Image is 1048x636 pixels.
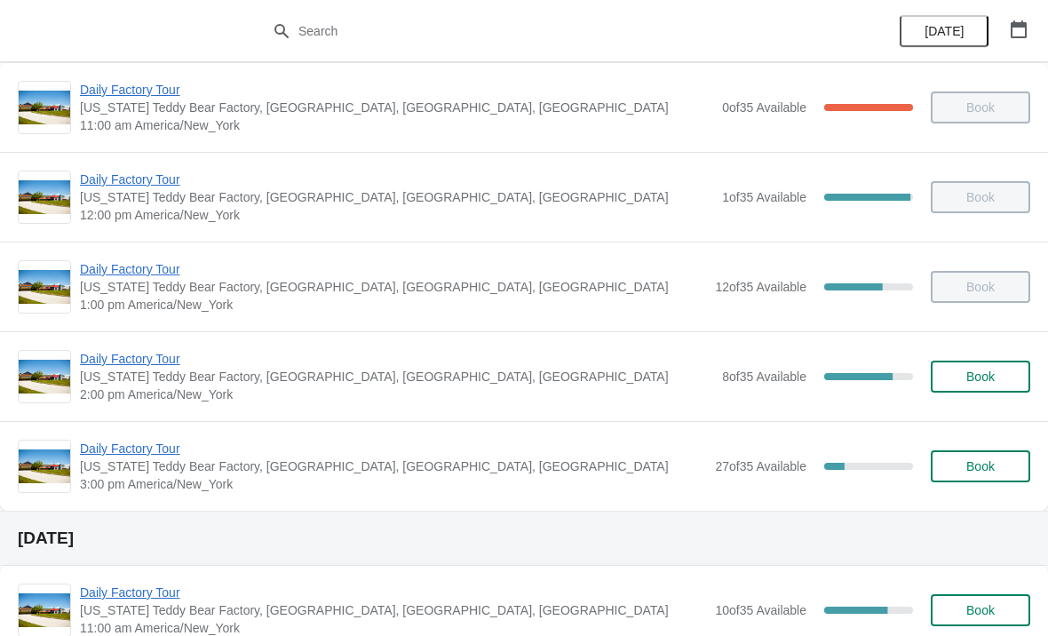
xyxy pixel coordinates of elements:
span: 12:00 pm America/New_York [80,206,713,224]
span: 8 of 35 Available [722,370,806,384]
button: [DATE] [900,15,988,47]
span: 12 of 35 Available [715,280,806,294]
span: Book [966,603,995,617]
h2: [DATE] [18,529,1030,547]
span: [US_STATE] Teddy Bear Factory, [GEOGRAPHIC_DATA], [GEOGRAPHIC_DATA], [GEOGRAPHIC_DATA] [80,368,713,386]
span: 1:00 pm America/New_York [80,296,706,314]
img: Daily Factory Tour | Vermont Teddy Bear Factory, Shelburne Road, Shelburne, VT, USA | 12:00 pm Am... [19,180,70,215]
span: 3:00 pm America/New_York [80,475,706,493]
span: 0 of 35 Available [722,100,806,115]
span: [US_STATE] Teddy Bear Factory, [GEOGRAPHIC_DATA], [GEOGRAPHIC_DATA], [GEOGRAPHIC_DATA] [80,457,706,475]
input: Search [298,15,786,47]
img: Daily Factory Tour | Vermont Teddy Bear Factory, Shelburne Road, Shelburne, VT, USA | 11:00 am Am... [19,593,70,628]
span: Book [966,370,995,384]
span: [DATE] [925,24,964,38]
span: Daily Factory Tour [80,584,706,601]
span: [US_STATE] Teddy Bear Factory, [GEOGRAPHIC_DATA], [GEOGRAPHIC_DATA], [GEOGRAPHIC_DATA] [80,99,713,116]
span: Daily Factory Tour [80,81,713,99]
span: Daily Factory Tour [80,350,713,368]
span: 27 of 35 Available [715,459,806,473]
span: 1 of 35 Available [722,190,806,204]
img: Daily Factory Tour | Vermont Teddy Bear Factory, Shelburne Road, Shelburne, VT, USA | 11:00 am Am... [19,91,70,125]
img: Daily Factory Tour | Vermont Teddy Bear Factory, Shelburne Road, Shelburne, VT, USA | 3:00 pm Ame... [19,449,70,484]
span: 2:00 pm America/New_York [80,386,713,403]
img: Daily Factory Tour | Vermont Teddy Bear Factory, Shelburne Road, Shelburne, VT, USA | 1:00 pm Ame... [19,270,70,305]
img: Daily Factory Tour | Vermont Teddy Bear Factory, Shelburne Road, Shelburne, VT, USA | 2:00 pm Ame... [19,360,70,394]
span: [US_STATE] Teddy Bear Factory, [GEOGRAPHIC_DATA], [GEOGRAPHIC_DATA], [GEOGRAPHIC_DATA] [80,601,706,619]
span: Daily Factory Tour [80,440,706,457]
span: Daily Factory Tour [80,171,713,188]
button: Book [931,361,1030,393]
span: Book [966,459,995,473]
span: Daily Factory Tour [80,260,706,278]
button: Book [931,450,1030,482]
span: 10 of 35 Available [715,603,806,617]
span: [US_STATE] Teddy Bear Factory, [GEOGRAPHIC_DATA], [GEOGRAPHIC_DATA], [GEOGRAPHIC_DATA] [80,188,713,206]
span: 11:00 am America/New_York [80,116,713,134]
button: Book [931,594,1030,626]
span: [US_STATE] Teddy Bear Factory, [GEOGRAPHIC_DATA], [GEOGRAPHIC_DATA], [GEOGRAPHIC_DATA] [80,278,706,296]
